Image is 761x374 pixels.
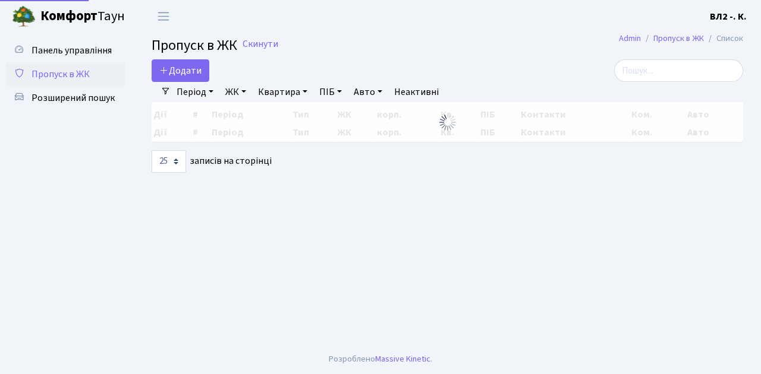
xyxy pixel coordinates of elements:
a: Додати [152,59,209,82]
a: Неактивні [389,82,444,102]
a: Розширений пошук [6,86,125,110]
a: Авто [349,82,387,102]
b: Комфорт [40,7,98,26]
a: Admin [619,32,641,45]
label: записів на сторінці [152,150,272,173]
img: Обробка... [438,113,457,132]
nav: breadcrumb [601,26,761,51]
a: ЖК [221,82,251,102]
span: Пропуск в ЖК [152,35,237,56]
a: Скинути [243,39,278,50]
div: Розроблено . [329,353,432,366]
b: ВЛ2 -. К. [710,10,747,23]
span: Панель управління [32,44,112,57]
span: Додати [159,64,202,77]
a: Період [172,82,218,102]
a: Пропуск в ЖК [653,32,704,45]
span: Пропуск в ЖК [32,68,90,81]
img: logo.png [12,5,36,28]
span: Таун [40,7,125,27]
a: Пропуск в ЖК [6,62,125,86]
span: Розширений пошук [32,91,115,104]
input: Пошук... [614,59,743,82]
a: Квартира [253,82,312,102]
a: ВЛ2 -. К. [710,9,747,24]
select: записів на сторінці [152,150,186,173]
a: Massive Kinetic [375,353,430,365]
li: Список [704,32,743,45]
button: Переключити навігацію [149,7,178,26]
a: Панель управління [6,39,125,62]
a: ПІБ [315,82,347,102]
